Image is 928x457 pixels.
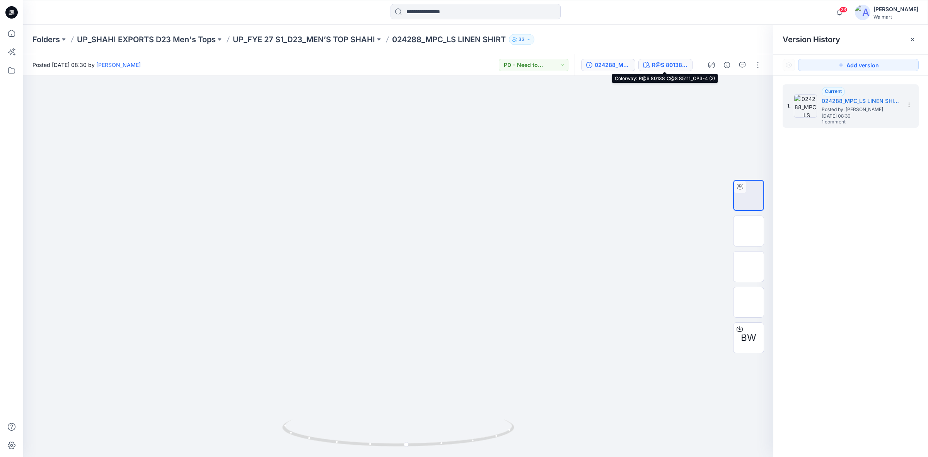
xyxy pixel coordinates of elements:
button: Close [909,36,916,43]
span: Version History [783,35,840,44]
a: UP_FYE 27 S1_D23_MEN’S TOP SHAHI [233,34,375,45]
span: 23 [839,7,848,13]
div: [PERSON_NAME] [873,5,918,14]
button: 33 [509,34,534,45]
span: BW [741,331,756,345]
a: [PERSON_NAME] [96,62,141,68]
a: Folders [32,34,60,45]
h5: 024288_MPC_LS LINEN SHIRT [822,96,899,106]
span: Posted [DATE] 08:30 by [32,61,141,69]
span: [DATE] 08:30 [822,113,899,119]
div: Walmart [873,14,918,20]
span: Posted by: Rahul Singh [822,106,899,113]
button: R@S 80138 C@S 85111_OP3-4 (2) [638,59,693,71]
div: R@S 80138 C@S 85111_OP3-4 (2) [652,61,687,69]
button: 024288_MPC_LS LINEN SHIRT [581,59,635,71]
img: avatar [855,5,870,20]
div: 024288_MPC_LS LINEN SHIRT [595,61,630,69]
p: 33 [519,35,525,44]
a: UP_SHAHI EXPORTS D23 Men's Tops [77,34,216,45]
p: 024288_MPC_LS LINEN SHIRT [392,34,506,45]
button: Details [721,59,733,71]
span: 1 comment [822,119,876,125]
button: Add version [798,59,919,71]
span: 1. [787,103,791,110]
span: Current [825,88,842,94]
img: 024288_MPC_LS LINEN SHIRT [794,94,817,118]
button: Show Hidden Versions [783,59,795,71]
